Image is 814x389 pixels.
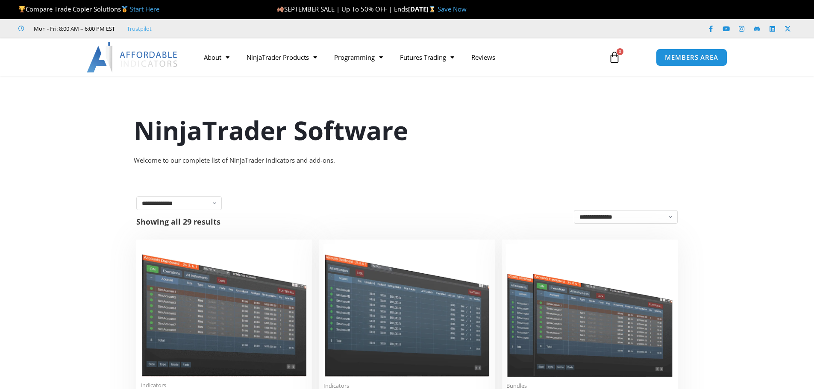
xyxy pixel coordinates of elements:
a: Save Now [438,5,467,13]
a: NinjaTrader Products [238,47,326,67]
img: 🏆 [19,6,25,12]
span: 0 [617,48,623,55]
a: Programming [326,47,391,67]
nav: Menu [195,47,599,67]
img: 🍂 [277,6,284,12]
span: SEPTEMBER SALE | Up To 50% OFF | Ends [277,5,408,13]
span: MEMBERS AREA [665,54,718,61]
a: About [195,47,238,67]
strong: [DATE] [408,5,438,13]
a: Trustpilot [127,23,152,34]
img: ⌛ [429,6,435,12]
span: Compare Trade Copier Solutions [18,5,159,13]
a: Start Here [130,5,159,13]
a: MEMBERS AREA [656,49,727,66]
img: 🥇 [121,6,128,12]
div: Welcome to our complete list of NinjaTrader indicators and add-ons. [134,155,681,167]
span: Mon - Fri: 8:00 AM – 6:00 PM EST [32,23,115,34]
p: Showing all 29 results [136,218,220,225]
h1: NinjaTrader Software [134,112,681,148]
a: Futures Trading [391,47,463,67]
span: Indicators [141,382,308,389]
img: Account Risk Manager [323,244,491,377]
img: Accounts Dashboard Suite [506,244,673,377]
select: Shop order [574,210,678,224]
a: 0 [596,45,633,70]
img: Duplicate Account Actions [141,244,308,377]
img: LogoAI | Affordable Indicators – NinjaTrader [87,42,179,73]
a: Reviews [463,47,504,67]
